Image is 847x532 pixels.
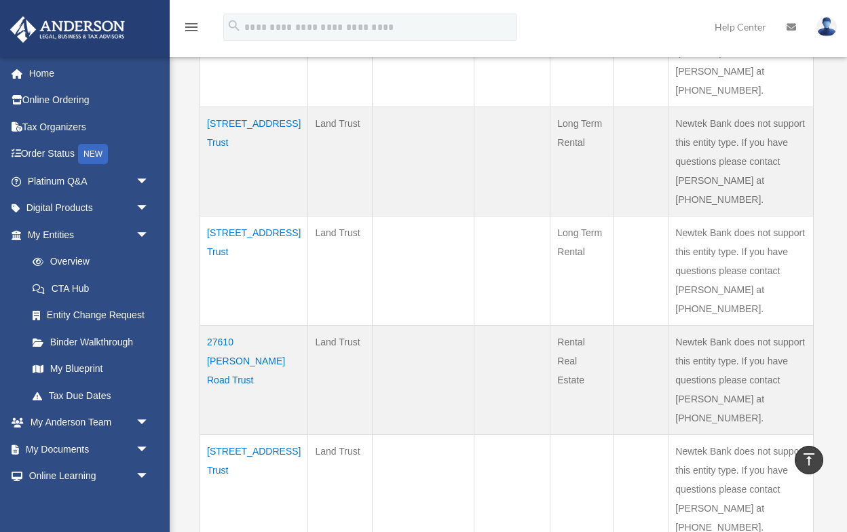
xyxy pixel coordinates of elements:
[10,463,170,490] a: Online Learningarrow_drop_down
[801,451,817,468] i: vertical_align_top
[19,302,163,329] a: Entity Change Request
[19,356,163,383] a: My Blueprint
[550,216,613,325] td: Long Term Rental
[200,216,308,325] td: [STREET_ADDRESS] Trust
[136,221,163,249] span: arrow_drop_down
[10,168,170,195] a: Platinum Q&Aarrow_drop_down
[308,325,372,434] td: Land Trust
[10,195,170,222] a: Digital Productsarrow_drop_down
[183,24,200,35] a: menu
[10,221,163,248] a: My Entitiesarrow_drop_down
[78,144,108,164] div: NEW
[136,463,163,491] span: arrow_drop_down
[6,16,129,43] img: Anderson Advisors Platinum Portal
[550,325,613,434] td: Rental Real Estate
[795,446,823,474] a: vertical_align_top
[19,382,163,409] a: Tax Due Dates
[816,17,837,37] img: User Pic
[19,275,163,302] a: CTA Hub
[200,107,308,216] td: [STREET_ADDRESS] Trust
[550,107,613,216] td: Long Term Rental
[10,409,170,436] a: My Anderson Teamarrow_drop_down
[669,107,814,216] td: Newtek Bank does not support this entity type. If you have questions please contact [PERSON_NAME]...
[308,216,372,325] td: Land Trust
[308,107,372,216] td: Land Trust
[10,87,170,114] a: Online Ordering
[10,436,170,463] a: My Documentsarrow_drop_down
[669,216,814,325] td: Newtek Bank does not support this entity type. If you have questions please contact [PERSON_NAME]...
[136,436,163,463] span: arrow_drop_down
[136,168,163,195] span: arrow_drop_down
[19,248,156,275] a: Overview
[10,140,170,168] a: Order StatusNEW
[200,325,308,434] td: 27610 [PERSON_NAME] Road Trust
[136,195,163,223] span: arrow_drop_down
[19,328,163,356] a: Binder Walkthrough
[227,18,242,33] i: search
[136,409,163,437] span: arrow_drop_down
[10,60,170,87] a: Home
[669,325,814,434] td: Newtek Bank does not support this entity type. If you have questions please contact [PERSON_NAME]...
[183,19,200,35] i: menu
[10,113,170,140] a: Tax Organizers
